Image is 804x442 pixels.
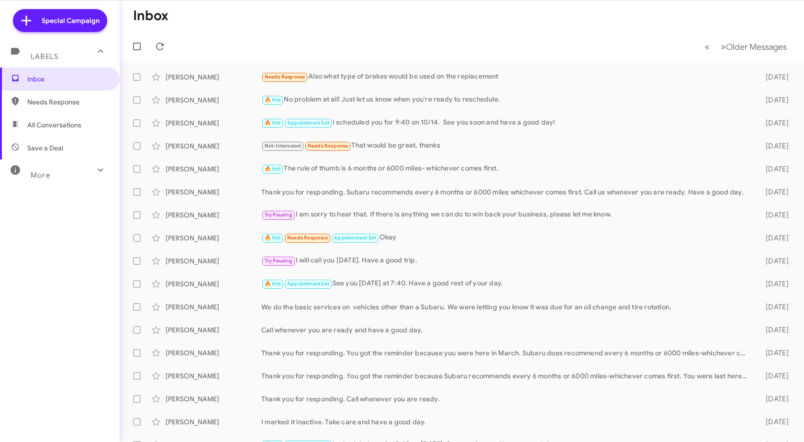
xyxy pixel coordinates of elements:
div: I will call you [DATE]. Have a good trip. [261,255,752,266]
div: [DATE] [752,256,796,266]
span: 🔥 Hot [265,235,281,241]
div: [PERSON_NAME] [166,164,261,174]
div: [DATE] [752,233,796,243]
div: [DATE] [752,95,796,105]
div: The rule of thumb is 6 months or 6000 miles- whichever comes first. [261,163,752,174]
div: I scheduled you for 9:40 on 10/14. See you soon and have a good day! [261,117,752,128]
span: Appointment Set [287,120,329,126]
h1: Inbox [133,8,168,23]
div: [DATE] [752,72,796,82]
div: Thank you for responding. Subaru recommends every 6 months or 6000 miles whichever comes first. C... [261,187,752,197]
div: [DATE] [752,164,796,174]
div: We do the basic services on vehicles other than a Subaru. We were letting you know it was due for... [261,302,752,312]
div: [PERSON_NAME] [166,302,261,312]
nav: Page navigation example [699,37,793,57]
span: 🔥 Hot [265,166,281,172]
span: Not-Interested [265,143,301,149]
a: Special Campaign [13,9,107,32]
div: [DATE] [752,371,796,381]
div: [DATE] [752,118,796,128]
div: [PERSON_NAME] [166,118,261,128]
div: [DATE] [752,210,796,220]
span: 🔥 Hot [265,120,281,126]
div: [PERSON_NAME] [166,141,261,151]
div: [PERSON_NAME] [166,72,261,82]
span: « [704,41,710,53]
span: Labels [31,52,58,61]
span: Needs Response [287,235,328,241]
span: 🔥 Hot [265,97,281,103]
div: [PERSON_NAME] [166,325,261,335]
div: Thank you for responding. You got the reminder because Subaru recommends every 6 months or 6000 m... [261,371,752,381]
div: [PERSON_NAME] [166,256,261,266]
span: 🔥 Hot [265,281,281,287]
button: Previous [699,37,715,57]
span: Needs Response [27,97,109,107]
div: [PERSON_NAME] [166,417,261,427]
div: [PERSON_NAME] [166,95,261,105]
div: I marked it inactive. Take care and have a good day. [261,417,752,427]
div: [PERSON_NAME] [166,371,261,381]
div: Thank you for responding. Call whenever you are ready. [261,394,752,404]
span: Save a Deal [27,143,63,153]
div: Okay [261,232,752,243]
span: » [721,41,726,53]
div: [PERSON_NAME] [166,187,261,197]
div: [DATE] [752,302,796,312]
span: Try Pausing [265,258,292,264]
div: Call whenever you are ready and have a good day. [261,325,752,335]
div: [DATE] [752,325,796,335]
div: [PERSON_NAME] [166,279,261,289]
span: More [31,171,50,180]
div: See you [DATE] at 7:40. Have a good rest of your day. [261,278,752,289]
div: I am sorry to hear that. If there is anything we can do to win back your business, please let me ... [261,209,752,220]
span: Appointment Set [334,235,376,241]
div: Also what type of brakes would be used on the replacement [261,71,752,82]
div: [DATE] [752,394,796,404]
span: Older Messages [726,42,787,52]
div: [DATE] [752,141,796,151]
span: Appointment Set [287,281,329,287]
span: Needs Response [265,74,305,80]
span: Needs Response [308,143,348,149]
div: [PERSON_NAME] [166,233,261,243]
div: That would be great, thanks [261,140,752,151]
div: [PERSON_NAME] [166,348,261,358]
button: Next [715,37,793,57]
div: [PERSON_NAME] [166,394,261,404]
div: [DATE] [752,348,796,358]
div: [PERSON_NAME] [166,210,261,220]
div: No problem at all! Just let us know when you're ready to reschedule. [261,94,752,105]
span: Special Campaign [42,16,100,25]
div: [DATE] [752,187,796,197]
span: Try Pausing [265,212,292,218]
div: [DATE] [752,417,796,427]
span: All Conversations [27,120,81,130]
div: [DATE] [752,279,796,289]
div: Thank you for responding. You got the reminder because you were here in March. Subaru does recomm... [261,348,752,358]
span: Inbox [27,74,109,84]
